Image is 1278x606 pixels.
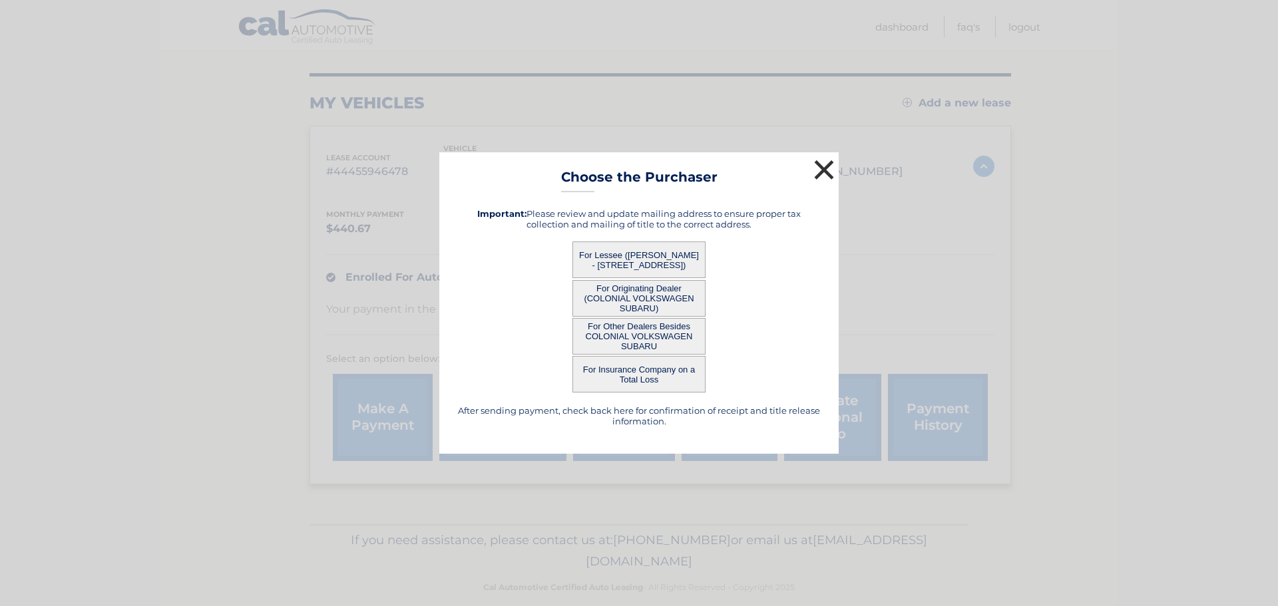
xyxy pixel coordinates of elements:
[572,318,706,355] button: For Other Dealers Besides COLONIAL VOLKSWAGEN SUBARU
[572,241,706,278] button: For Lessee ([PERSON_NAME] - [STREET_ADDRESS])
[811,156,837,183] button: ×
[456,405,822,426] h5: After sending payment, check back here for confirmation of receipt and title release information.
[561,169,718,192] h3: Choose the Purchaser
[572,356,706,392] button: For Insurance Company on a Total Loss
[456,208,822,229] h5: Please review and update mailing address to ensure proper tax collection and mailing of title to ...
[477,208,527,219] strong: Important:
[572,280,706,317] button: For Originating Dealer (COLONIAL VOLKSWAGEN SUBARU)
